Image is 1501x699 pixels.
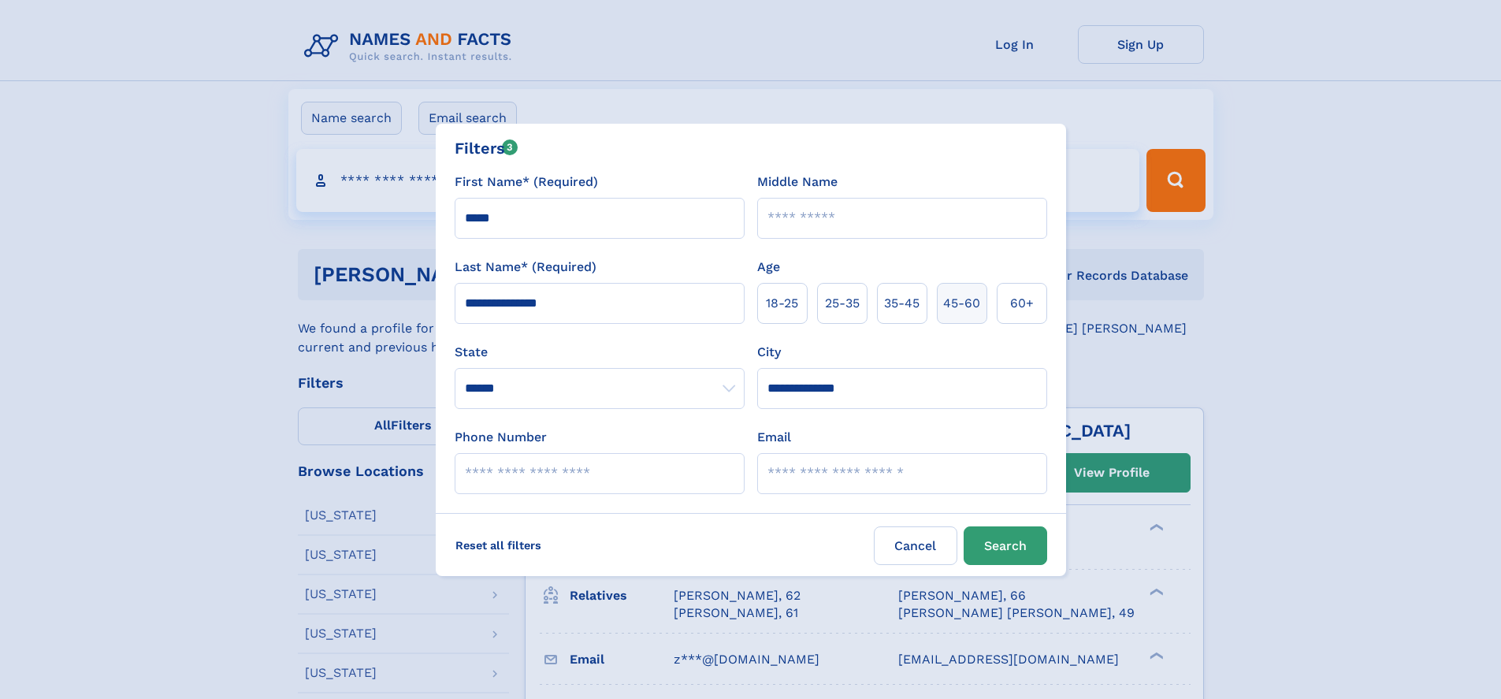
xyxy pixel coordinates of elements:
[757,343,781,362] label: City
[455,258,596,277] label: Last Name* (Required)
[943,294,980,313] span: 45‑60
[757,173,838,191] label: Middle Name
[455,173,598,191] label: First Name* (Required)
[455,136,518,160] div: Filters
[455,343,745,362] label: State
[825,294,860,313] span: 25‑35
[964,526,1047,565] button: Search
[884,294,920,313] span: 35‑45
[757,258,780,277] label: Age
[766,294,798,313] span: 18‑25
[445,526,552,564] label: Reset all filters
[757,428,791,447] label: Email
[874,526,957,565] label: Cancel
[455,428,547,447] label: Phone Number
[1010,294,1034,313] span: 60+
